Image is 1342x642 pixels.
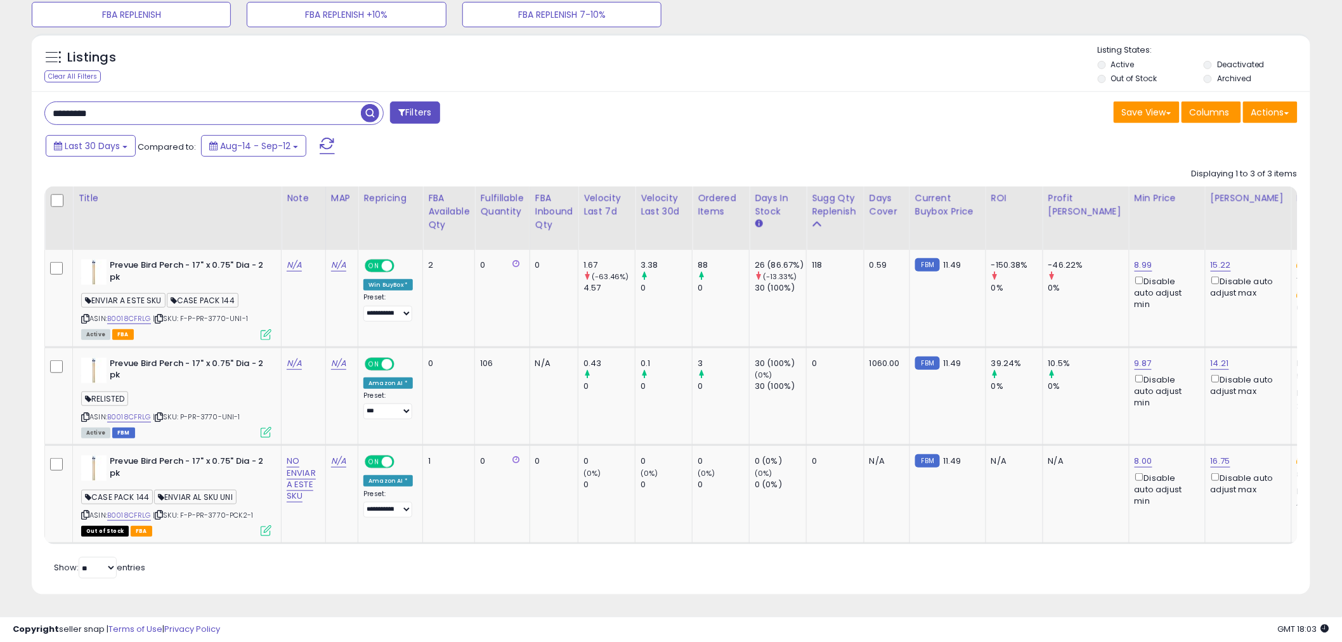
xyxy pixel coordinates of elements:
[367,358,382,369] span: ON
[698,358,749,369] div: 3
[201,135,306,157] button: Aug-14 - Sep-12
[428,358,465,369] div: 0
[1217,73,1251,84] label: Archived
[812,455,854,467] div: 0
[110,259,264,286] b: Prevue Bird Perch - 17" x 0.75" Dia - 2 pk
[363,475,413,487] div: Amazon AI *
[535,358,569,369] div: N/A
[641,455,692,467] div: 0
[367,457,382,468] span: ON
[428,455,465,467] div: 1
[1098,44,1310,56] p: Listing States:
[535,259,569,271] div: 0
[428,192,469,232] div: FBA Available Qty
[755,381,806,392] div: 30 (100%)
[138,141,196,153] span: Compared to:
[107,313,151,324] a: B0018CFRLG
[32,2,231,27] button: FBA REPLENISH
[110,358,264,384] b: Prevue Bird Perch - 17" x 0.75" Dia - 2 pk
[698,455,749,467] div: 0
[1211,192,1286,205] div: [PERSON_NAME]
[480,259,519,271] div: 0
[1135,372,1195,409] div: Disable auto adjust min
[812,358,854,369] div: 0
[583,282,635,294] div: 4.57
[331,357,346,370] a: N/A
[393,261,413,272] span: OFF
[1135,357,1152,370] a: 9.87
[393,358,413,369] span: OFF
[641,381,692,392] div: 0
[1243,102,1298,123] button: Actions
[1135,259,1152,272] a: 8.99
[1048,282,1129,294] div: 0%
[167,293,238,308] span: CASE PACK 144
[107,510,151,521] a: B0018CFRLG
[67,49,116,67] h5: Listings
[44,70,101,82] div: Clear All Filters
[81,358,271,437] div: ASIN:
[1211,372,1282,397] div: Disable auto adjust max
[1211,471,1282,495] div: Disable auto adjust max
[363,377,413,389] div: Amazon AI *
[915,192,980,218] div: Current Buybox Price
[641,358,692,369] div: 0.1
[698,259,749,271] div: 88
[363,391,413,420] div: Preset:
[81,428,110,438] span: All listings currently available for purchase on Amazon
[755,192,801,218] div: Days In Stock
[991,358,1043,369] div: 39.24%
[81,259,107,285] img: 21yfu2PACvL._SL40_.jpg
[112,329,134,340] span: FBA
[755,259,806,271] div: 26 (86.67%)
[698,192,744,218] div: Ordered Items
[462,2,661,27] button: FBA REPLENISH 7-10%
[81,455,107,481] img: 21yfu2PACvL._SL40_.jpg
[247,2,446,27] button: FBA REPLENISH +10%
[107,412,151,423] a: B0018CFRLG
[991,455,1033,467] div: N/A
[807,187,864,250] th: Please note that this number is a calculation based on your required days of coverage and your ve...
[1135,274,1195,310] div: Disable auto adjust min
[755,370,772,380] small: (0%)
[641,192,687,218] div: Velocity Last 30d
[1111,59,1135,70] label: Active
[480,455,519,467] div: 0
[991,381,1043,392] div: 0%
[755,358,806,369] div: 30 (100%)
[870,358,900,369] div: 1060.00
[1111,73,1157,84] label: Out of Stock
[287,192,320,205] div: Note
[641,259,692,271] div: 3.38
[65,140,120,152] span: Last 30 Days
[13,623,59,635] strong: Copyright
[1190,106,1230,119] span: Columns
[698,282,749,294] div: 0
[1211,455,1230,468] a: 16.75
[1217,59,1265,70] label: Deactivated
[915,258,940,272] small: FBM
[991,282,1043,294] div: 0%
[1048,192,1124,218] div: Profit [PERSON_NAME]
[220,140,290,152] span: Aug-14 - Sep-12
[1135,192,1200,205] div: Min Price
[943,259,961,271] span: 11.49
[991,192,1038,205] div: ROI
[363,192,417,205] div: Repricing
[331,455,346,468] a: N/A
[641,282,692,294] div: 0
[154,490,237,504] span: ENVIAR AL SKU UNI
[641,479,692,490] div: 0
[943,455,961,467] span: 11.49
[81,259,271,339] div: ASIN:
[108,623,162,635] a: Terms of Use
[81,391,128,406] span: RELISTED
[583,468,601,478] small: (0%)
[755,468,772,478] small: (0%)
[1048,381,1129,392] div: 0%
[331,259,346,272] a: N/A
[81,293,166,308] span: ENVIAR A ESTE SKU
[1297,387,1319,399] b: Max:
[78,192,276,205] div: Title
[1048,259,1129,271] div: -46.22%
